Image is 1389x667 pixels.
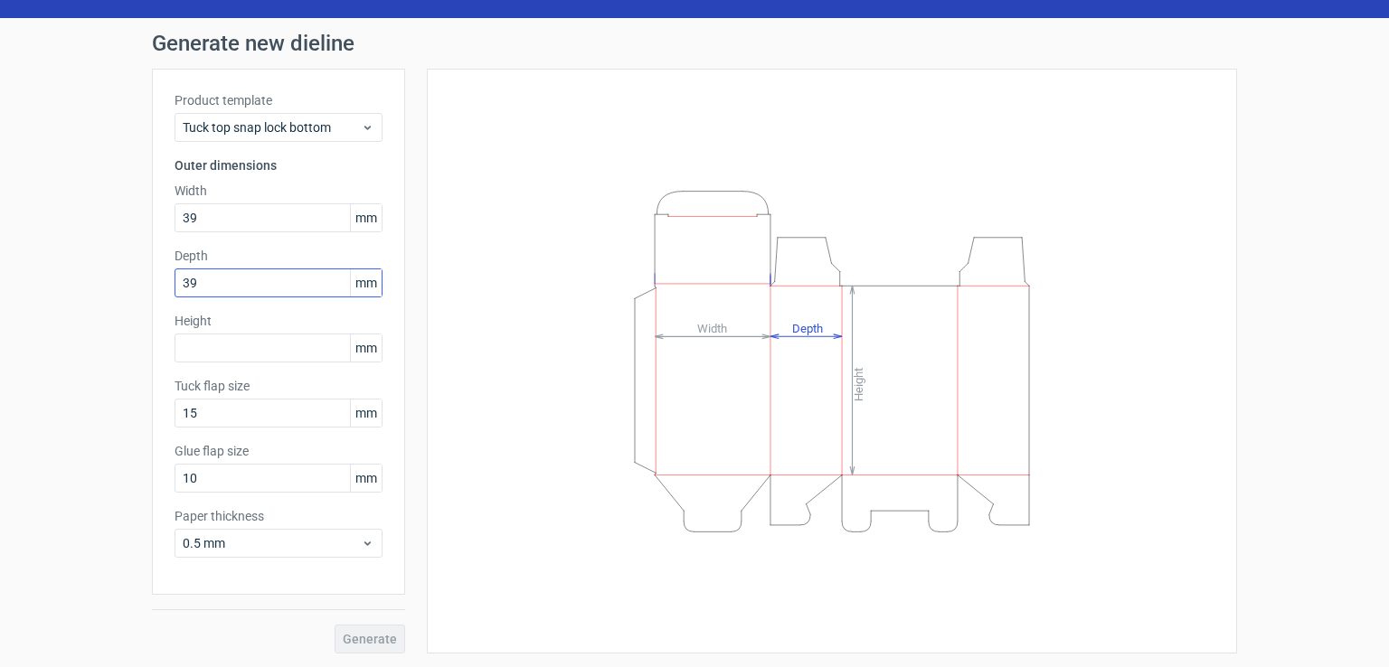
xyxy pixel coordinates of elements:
[183,118,361,136] span: Tuck top snap lock bottom
[350,399,382,427] span: mm
[350,334,382,362] span: mm
[350,269,382,296] span: mm
[175,182,383,200] label: Width
[175,507,383,525] label: Paper thickness
[175,377,383,395] label: Tuck flap size
[175,156,383,174] h3: Outer dimensions
[350,204,382,231] span: mm
[792,321,823,334] tspan: Depth
[697,321,727,334] tspan: Width
[152,33,1237,54] h1: Generate new dieline
[350,465,382,492] span: mm
[175,312,383,330] label: Height
[175,442,383,460] label: Glue flap size
[852,367,865,400] tspan: Height
[175,247,383,265] label: Depth
[175,91,383,109] label: Product template
[183,534,361,552] span: 0.5 mm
